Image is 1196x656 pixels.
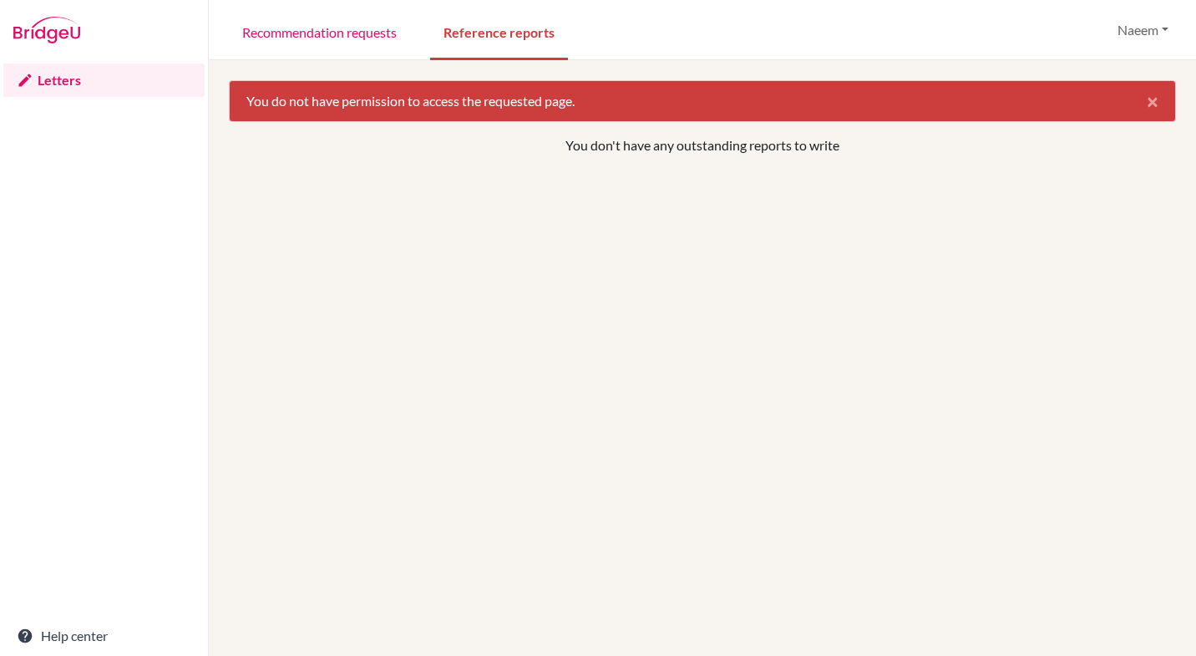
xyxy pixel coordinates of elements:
[229,80,1176,122] div: You do not have permission to access the requested page.
[13,17,80,43] img: Bridge-U
[1110,14,1176,46] button: Naeem
[1130,81,1175,121] button: Close
[430,3,568,60] a: Reference reports
[1147,89,1158,113] span: ×
[3,619,205,653] a: Help center
[321,135,1085,155] p: You don't have any outstanding reports to write
[3,64,205,97] a: Letters
[229,3,410,60] a: Recommendation requests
